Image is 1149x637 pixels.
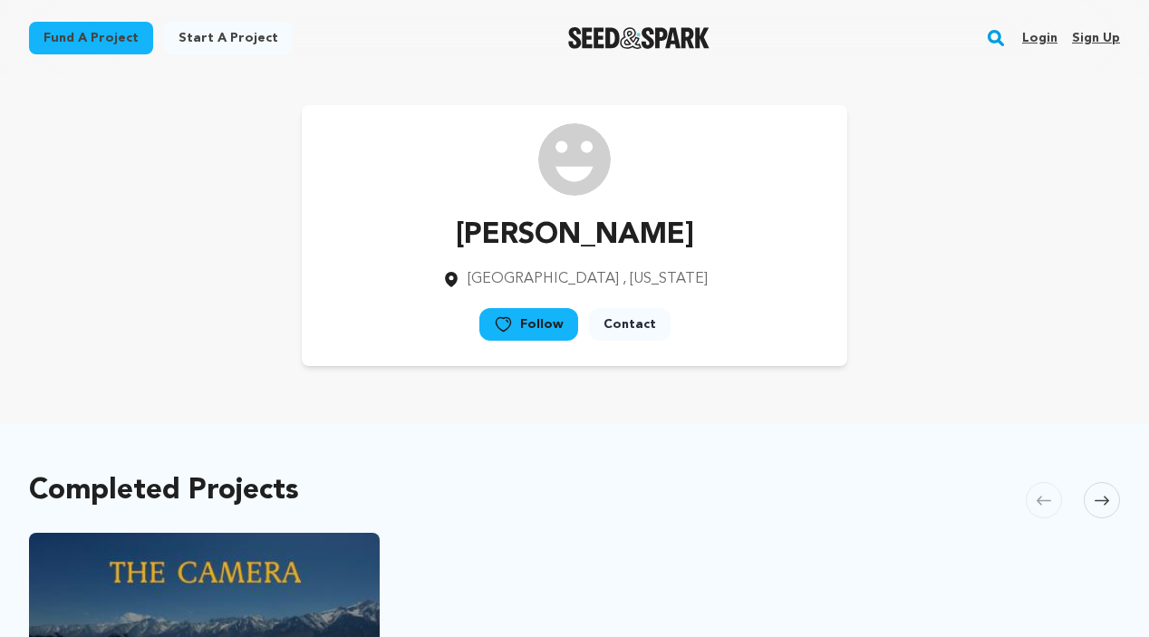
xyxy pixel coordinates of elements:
img: /img/default-images/user/medium/user.png image [538,123,611,196]
a: Login [1022,24,1057,53]
span: [GEOGRAPHIC_DATA] [468,272,619,286]
a: Fund a project [29,22,153,54]
a: Follow [479,308,578,341]
a: Sign up [1072,24,1120,53]
p: [PERSON_NAME] [442,214,708,257]
h2: Completed Projects [29,478,299,504]
img: Seed&Spark Logo Dark Mode [568,27,710,49]
a: Contact [589,308,671,341]
span: , [US_STATE] [623,272,708,286]
a: Seed&Spark Homepage [568,27,710,49]
a: Start a project [164,22,293,54]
